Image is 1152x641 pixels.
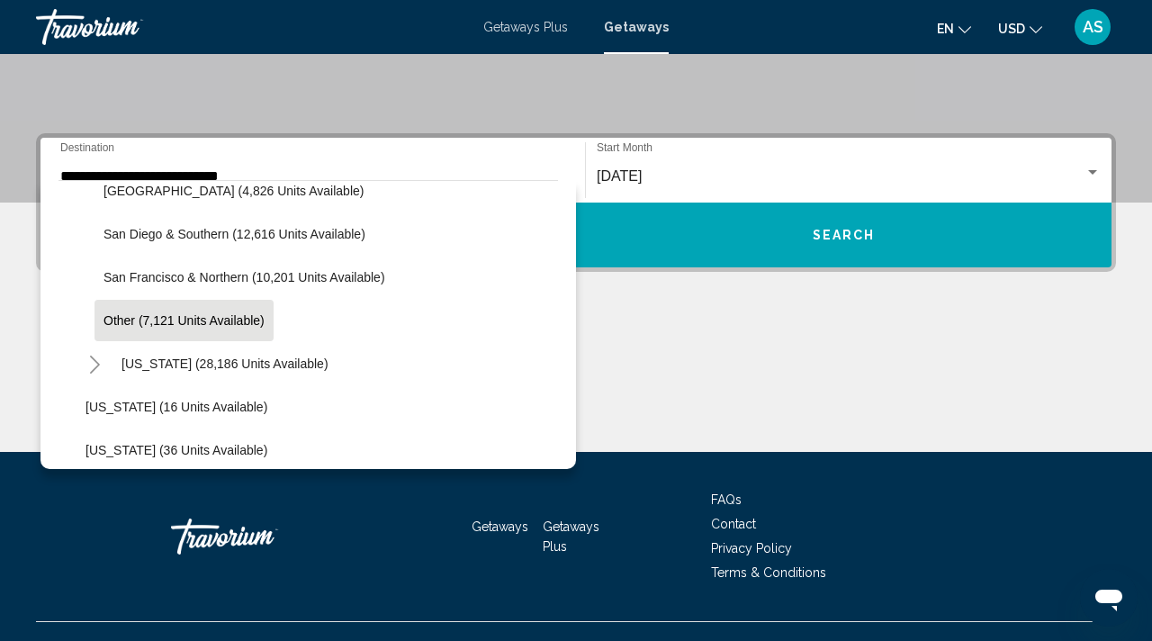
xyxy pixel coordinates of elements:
[76,346,112,382] button: Toggle Colorado (28,186 units available)
[597,168,642,184] span: [DATE]
[998,22,1025,36] span: USD
[604,20,669,34] a: Getaways
[576,203,1111,267] button: Search
[937,15,971,41] button: Change language
[76,386,276,428] button: [US_STATE] (16 units available)
[1069,8,1116,46] button: User Menu
[85,443,267,457] span: [US_STATE] (36 units available)
[711,541,792,555] a: Privacy Policy
[94,300,274,341] button: Other (7,121 units available)
[711,565,826,580] a: Terms & Conditions
[472,519,528,534] a: Getaways
[76,429,276,471] button: [US_STATE] (36 units available)
[998,15,1042,41] button: Change currency
[813,229,876,243] span: Search
[36,9,465,45] a: Travorium
[171,510,351,564] a: Travorium
[103,227,365,241] span: San Diego & Southern (12,616 units available)
[937,22,954,36] span: en
[121,357,328,371] span: [US_STATE] (28,186 units available)
[85,400,267,414] span: [US_STATE] (16 units available)
[94,257,394,298] button: San Francisco & Northern (10,201 units available)
[103,270,385,284] span: San Francisco & Northern (10,201 units available)
[483,20,568,34] a: Getaways Plus
[103,184,364,198] span: [GEOGRAPHIC_DATA] (4,826 units available)
[112,343,337,384] button: [US_STATE] (28,186 units available)
[94,213,374,255] button: San Diego & Southern (12,616 units available)
[94,170,373,212] button: [GEOGRAPHIC_DATA] (4,826 units available)
[1083,18,1103,36] span: AS
[1080,569,1138,627] iframe: Button to launch messaging window
[711,492,742,507] a: FAQs
[711,517,756,531] a: Contact
[40,138,1111,267] div: Search widget
[103,313,265,328] span: Other (7,121 units available)
[543,519,599,554] a: Getaways Plus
